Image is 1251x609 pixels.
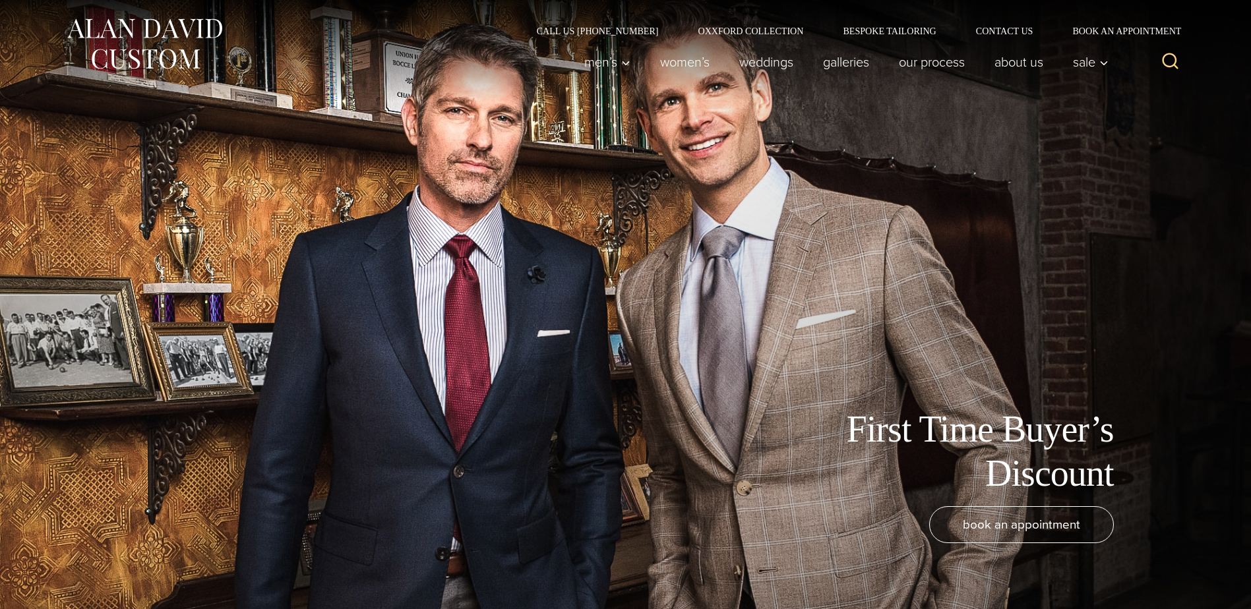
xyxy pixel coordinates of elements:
span: Sale [1073,55,1109,69]
h1: First Time Buyer’s Discount [817,407,1114,496]
a: Bespoke Tailoring [823,26,956,36]
a: Galleries [808,49,884,75]
nav: Primary Navigation [569,49,1115,75]
a: book an appointment [929,506,1114,543]
a: weddings [724,49,808,75]
a: Contact Us [956,26,1053,36]
span: Men’s [584,55,630,69]
span: book an appointment [963,515,1080,534]
a: Our Process [884,49,979,75]
a: Book an Appointment [1053,26,1186,36]
nav: Secondary Navigation [517,26,1186,36]
button: View Search Form [1155,46,1186,78]
a: About Us [979,49,1058,75]
img: Alan David Custom [65,14,224,73]
a: Oxxford Collection [678,26,823,36]
a: Women’s [645,49,724,75]
a: Call Us [PHONE_NUMBER] [517,26,679,36]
